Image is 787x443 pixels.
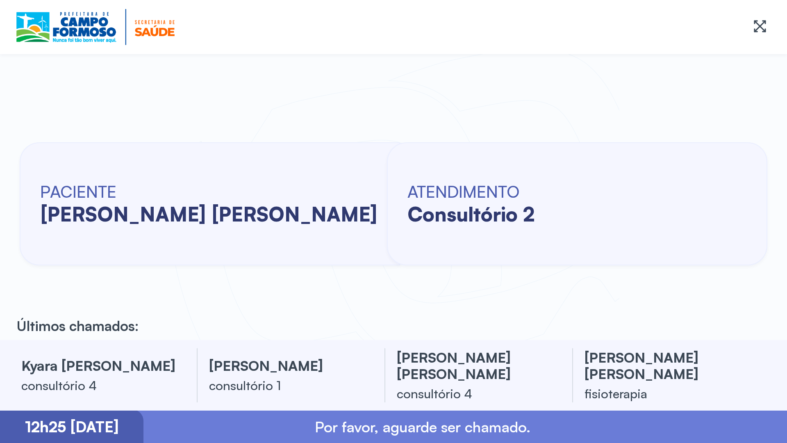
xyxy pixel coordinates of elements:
[397,349,553,382] h3: [PERSON_NAME] [PERSON_NAME]
[407,202,535,226] h2: consultório 2
[40,202,378,226] h2: [PERSON_NAME] [PERSON_NAME]
[16,317,139,334] p: Últimos chamados:
[407,181,535,202] h6: ATENDIMENTO
[209,357,365,374] h3: [PERSON_NAME]
[21,357,177,374] h3: kyara [PERSON_NAME]
[209,377,365,393] div: consultório 1
[585,385,740,402] div: fisioterapia
[40,181,378,202] h6: PACIENTE
[585,349,740,382] h3: [PERSON_NAME] [PERSON_NAME]
[21,377,177,393] div: consultório 4
[397,385,553,402] div: consultório 4
[16,9,175,45] img: Logotipo do estabelecimento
